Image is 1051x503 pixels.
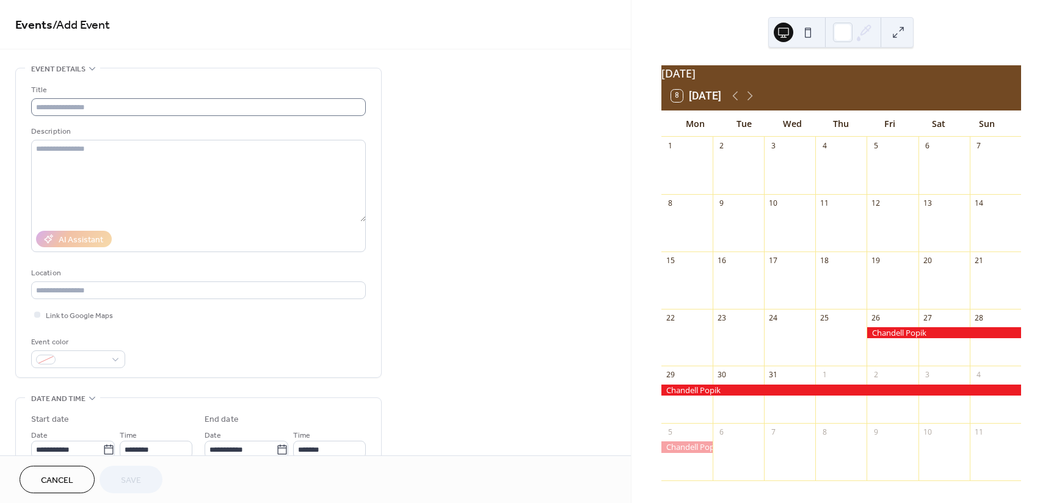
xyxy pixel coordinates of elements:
div: 1 [820,370,830,380]
div: 22 [665,313,675,323]
div: 18 [820,255,830,266]
div: 6 [716,427,727,438]
div: 31 [768,370,779,380]
div: 11 [820,198,830,208]
button: Cancel [20,466,95,493]
span: Cancel [41,474,73,487]
div: 21 [973,255,984,266]
div: 19 [871,255,881,266]
div: Chandell Popik [661,441,713,452]
div: 17 [768,255,779,266]
div: Tue [719,111,768,136]
div: 13 [922,198,933,208]
div: 9 [871,427,881,438]
div: 16 [716,255,727,266]
div: Sun [962,111,1011,136]
div: 8 [665,198,675,208]
div: Chandell Popik [867,327,1021,338]
div: 5 [871,140,881,151]
div: 27 [922,313,933,323]
span: Date [31,429,48,442]
span: Event details [31,63,85,76]
div: [DATE] [661,65,1021,81]
div: 2 [871,370,881,380]
div: 6 [922,140,933,151]
div: 4 [973,370,984,380]
div: 11 [973,427,984,438]
div: 30 [716,370,727,380]
div: 3 [922,370,933,380]
div: 28 [973,313,984,323]
div: 24 [768,313,779,323]
div: Location [31,267,363,280]
div: 5 [665,427,675,438]
div: Description [31,125,363,138]
div: End date [205,413,239,426]
div: 23 [716,313,727,323]
div: 7 [973,140,984,151]
span: Date and time [31,393,85,405]
div: 26 [871,313,881,323]
div: Mon [671,111,720,136]
div: Title [31,84,363,96]
div: 2 [716,140,727,151]
div: Sat [914,111,963,136]
div: 4 [820,140,830,151]
div: 9 [716,198,727,208]
span: / Add Event [53,13,110,37]
div: 15 [665,255,675,266]
div: 20 [922,255,933,266]
a: Events [15,13,53,37]
div: 10 [922,427,933,438]
div: Event color [31,336,123,349]
span: Time [120,429,137,442]
div: 25 [820,313,830,323]
div: Start date [31,413,69,426]
div: Wed [768,111,817,136]
div: 7 [768,427,779,438]
div: Fri [865,111,914,136]
div: Chandell Popik [661,385,1021,396]
div: 3 [768,140,779,151]
div: 1 [665,140,675,151]
div: Thu [816,111,865,136]
span: Link to Google Maps [46,309,113,322]
div: 29 [665,370,675,380]
div: 8 [820,427,830,438]
div: 10 [768,198,779,208]
span: Date [205,429,221,442]
span: Time [293,429,310,442]
div: 12 [871,198,881,208]
div: 14 [973,198,984,208]
button: 8[DATE] [667,87,726,105]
